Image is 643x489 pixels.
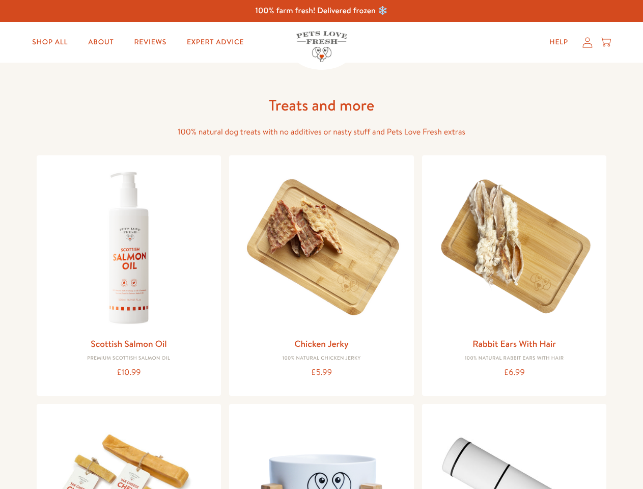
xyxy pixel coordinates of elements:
img: Rabbit Ears With Hair [430,164,599,332]
a: About [80,32,122,52]
a: Expert Advice [179,32,252,52]
div: £10.99 [45,366,213,379]
img: Chicken Jerky [237,164,406,332]
div: Premium Scottish Salmon Oil [45,356,213,362]
div: £5.99 [237,366,406,379]
img: Pets Love Fresh [296,31,347,62]
a: Shop All [24,32,76,52]
h1: Treats and more [159,95,485,115]
a: Scottish Salmon Oil [91,337,166,350]
div: 100% Natural Rabbit Ears with hair [430,356,599,362]
div: 100% Natural Chicken Jerky [237,356,406,362]
a: Rabbit Ears With Hair [472,337,556,350]
span: 100% natural dog treats with no additives or nasty stuff and Pets Love Fresh extras [178,126,465,138]
a: Chicken Jerky [294,337,349,350]
a: Help [541,32,576,52]
a: Reviews [126,32,174,52]
img: Scottish Salmon Oil [45,164,213,332]
div: £6.99 [430,366,599,379]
